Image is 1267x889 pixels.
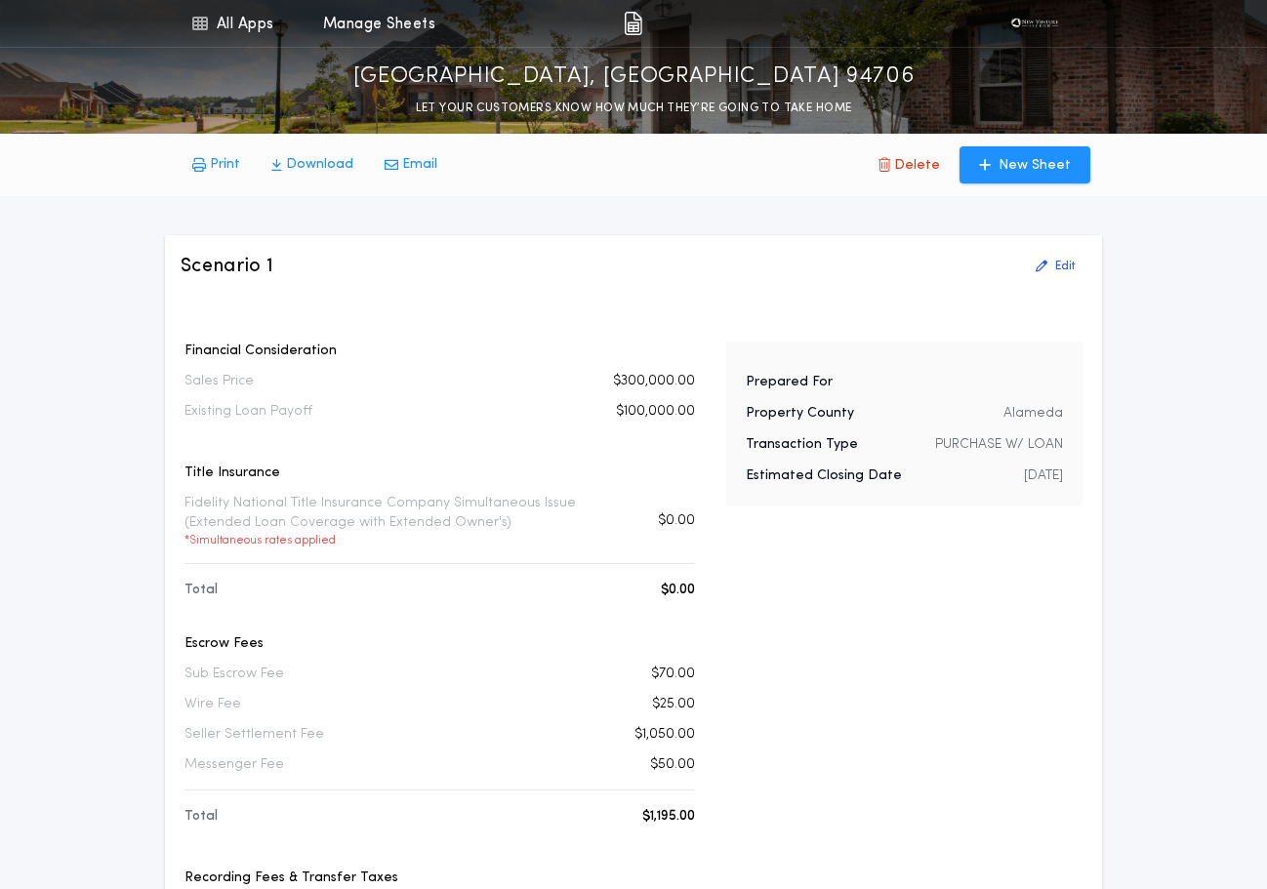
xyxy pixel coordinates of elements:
p: Property County [746,404,854,424]
p: Alameda [1003,404,1063,424]
p: Email [402,155,437,175]
p: Transaction Type [746,435,858,455]
p: $25.00 [652,695,695,714]
button: Download [256,147,369,182]
button: Email [369,147,453,182]
img: vs-icon [1005,14,1064,33]
p: $100,000.00 [616,402,695,422]
p: $0.00 [661,581,695,600]
p: $50.00 [650,755,695,775]
p: Delete [894,156,940,176]
p: Escrow Fees [184,634,695,654]
p: Sales Price [184,372,254,391]
p: New Sheet [999,156,1071,176]
p: [DATE] [1024,466,1063,486]
p: Financial Consideration [184,342,695,361]
p: Prepared For [746,373,833,392]
p: Fidelity National Title Insurance Company Simultaneous Issue (Extended Loan Coverage with Extende... [184,494,608,548]
p: Seller Settlement Fee [184,725,324,745]
p: Title Insurance [184,464,695,483]
button: Edit [1024,251,1086,282]
p: $300,000.00 [613,372,695,391]
p: PURCHASE W/ LOAN [935,435,1063,455]
p: Total [184,581,218,600]
p: Messenger Fee [184,755,284,775]
p: Estimated Closing Date [746,466,902,486]
p: Existing Loan Payoff [184,402,312,422]
p: * Simultaneous rates applied [184,533,608,548]
button: Delete [863,146,956,183]
p: Print [210,155,240,175]
p: Sub Escrow Fee [184,665,284,684]
h3: Scenario 1 [181,253,274,280]
p: Wire Fee [184,695,241,714]
p: $70.00 [651,665,695,684]
p: Total [184,807,218,827]
p: [GEOGRAPHIC_DATA], [GEOGRAPHIC_DATA] 94706 [353,61,915,93]
p: LET YOUR CUSTOMERS KNOW HOW MUCH THEY’RE GOING TO TAKE HOME [416,99,852,118]
p: Recording Fees & Transfer Taxes [184,869,695,888]
button: Print [177,147,256,182]
button: New Sheet [960,146,1090,183]
p: Download [286,155,353,175]
p: Edit [1055,259,1075,274]
img: img [624,12,642,35]
p: $0.00 [658,511,695,531]
p: $1,195.00 [642,807,695,827]
p: $1,050.00 [634,725,695,745]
